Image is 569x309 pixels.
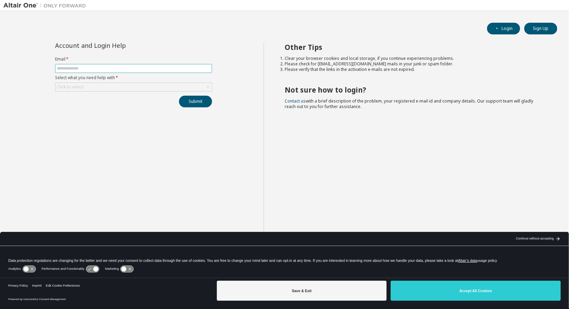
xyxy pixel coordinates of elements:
[55,43,181,48] div: Account and Login Help
[285,67,545,72] li: Please verify that the links in the activation e-mails are not expired.
[179,96,212,107] button: Submit
[487,23,520,34] button: Login
[55,75,212,81] label: Select what you need help with
[285,43,545,52] h2: Other Tips
[285,56,545,61] li: Clear your browser cookies and local storage, if you continue experiencing problems.
[285,85,545,94] h2: Not sure how to login?
[3,2,89,9] img: Altair One
[285,61,545,67] li: Please check for [EMAIL_ADDRESS][DOMAIN_NAME] mails in your junk or spam folder.
[524,23,557,34] button: Sign Up
[57,84,84,90] div: Click to select
[55,56,212,62] label: Email
[285,98,533,109] span: with a brief description of the problem, your registered e-mail id and company details. Our suppo...
[285,98,306,104] a: Contact us
[55,83,212,91] div: Click to select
